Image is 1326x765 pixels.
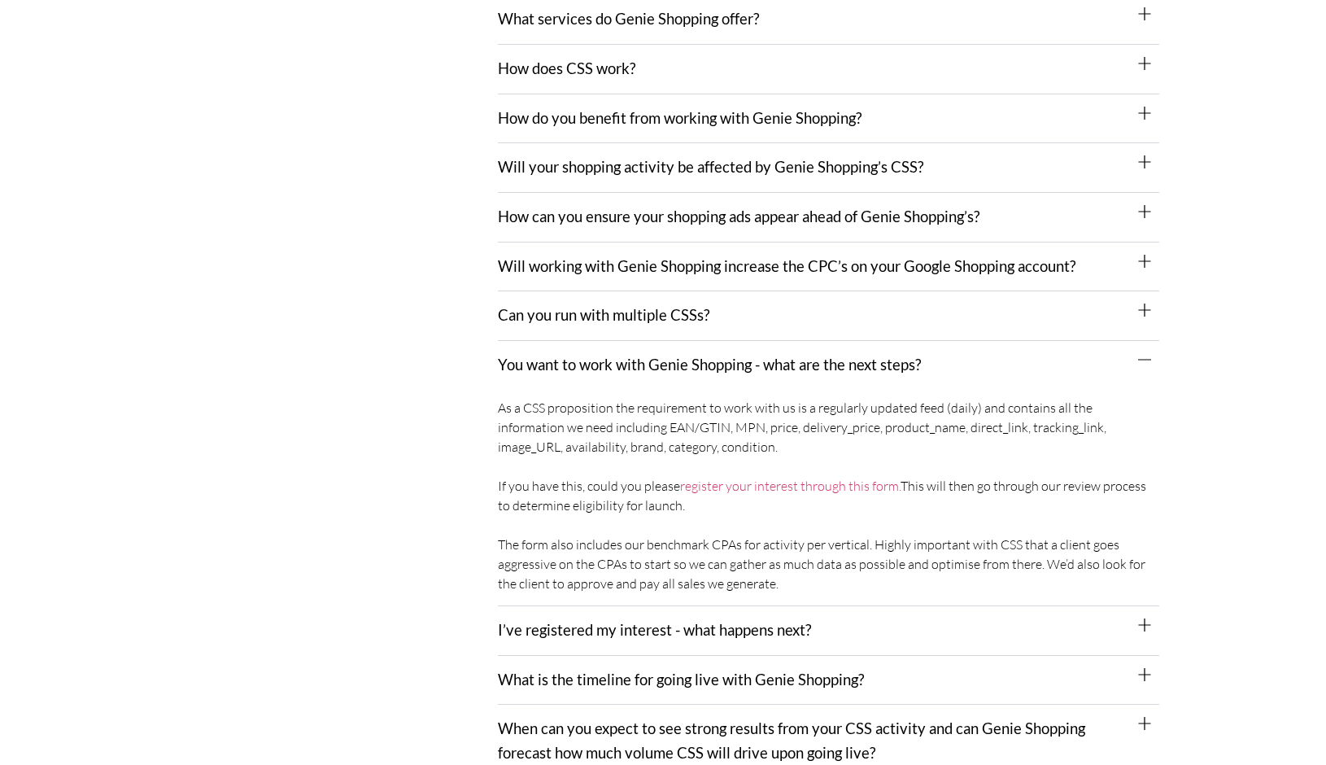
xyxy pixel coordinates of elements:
div: You want to work with Genie Shopping - what are the next steps? [498,390,1159,606]
a: What is the timeline for going live with Genie Shopping? [498,671,864,688]
a: How do you benefit from working with Genie Shopping? [498,109,861,127]
a: When can you expect to see strong results from your CSS activity and can Genie Shopping forecast ... [498,719,1085,762]
a: How does CSS work? [498,59,635,77]
div: How can you ensure your shopping ads appear ahead of Genie Shopping’s? [498,193,1159,243]
a: You want to work with Genie Shopping - what are the next steps? [498,356,921,374]
div: What is the timeline for going live with Genie Shopping? [498,656,1159,706]
div: You want to work with Genie Shopping - what are the next steps? [498,341,1159,390]
a: Can you run with multiple CSSs? [498,306,709,324]
a: How can you ensure your shopping ads appear ahead of Genie Shopping’s? [498,208,979,225]
a: Will working with Genie Shopping increase the CPC’s on your Google Shopping account? [498,257,1075,275]
a: Will your shopping activity be affected by Genie Shopping’s CSS? [498,158,923,176]
div: Will your shopping activity be affected by Genie Shopping’s CSS? [498,143,1159,193]
a: What services do Genie Shopping offer? [498,10,759,28]
a: I’ve registered my interest - what happens next? [498,621,811,639]
div: How do you benefit from working with Genie Shopping? [498,94,1159,144]
div: I’ve registered my interest - what happens next? [498,606,1159,656]
a: register your interest through this form. [680,478,901,494]
div: Can you run with multiple CSSs? [498,291,1159,341]
div: Will working with Genie Shopping increase the CPC’s on your Google Shopping account? [498,243,1159,292]
div: How does CSS work? [498,45,1159,94]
